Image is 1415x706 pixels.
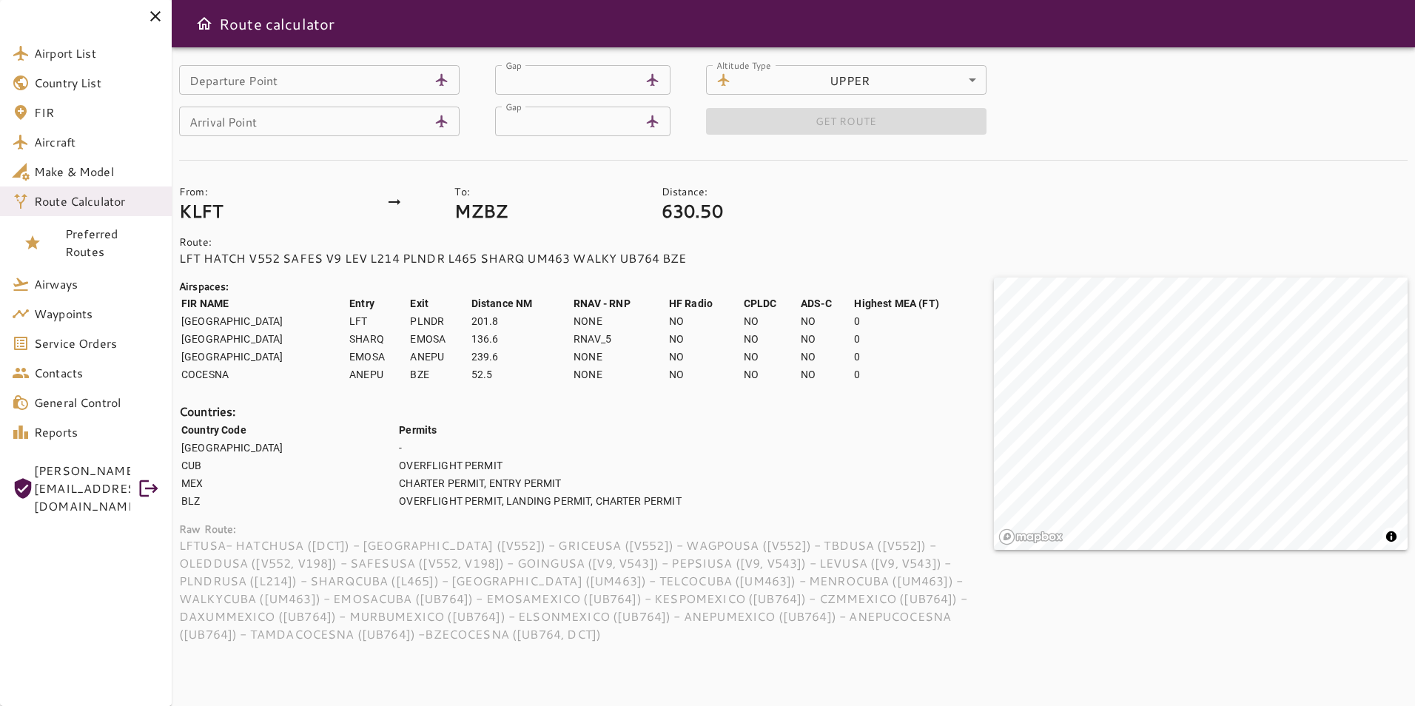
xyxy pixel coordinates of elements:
td: 0 [853,313,992,329]
div: UPPER [737,65,987,95]
td: NO [668,331,742,347]
td: NO [743,366,799,383]
td: ANEPU [409,349,468,365]
span: Country List [34,74,160,92]
label: Gap [505,58,522,71]
td: [GEOGRAPHIC_DATA] [181,440,397,456]
td: 0 [853,331,992,347]
strong: 630.50 [662,198,723,223]
canvas: Map [994,278,1408,550]
td: 52.5 [471,366,572,383]
td: ANEPU [349,366,408,383]
span: [PERSON_NAME][EMAIL_ADDRESS][DOMAIN_NAME] [34,462,130,515]
td: 0 [853,349,992,365]
td: OVERFLIGHT PERMIT [398,457,992,474]
td: 0 [853,366,992,383]
td: CHARTER PERMIT, ENTRY PERMIT [398,475,992,491]
th: Highest MEA (FT) [853,295,992,312]
th: Exit [409,295,468,312]
h6: Route calculator [219,12,335,36]
th: HF Radio [668,295,742,312]
td: NONE [573,313,667,329]
td: CUB [181,457,397,474]
button: Open drawer [189,9,219,38]
th: RNAV - RNP [573,295,667,312]
span: Route Calculator [34,192,160,210]
td: EMOSA [349,349,408,365]
td: NONE [573,366,667,383]
strong: Airspaces: [179,279,229,294]
th: ADS-C [800,295,853,312]
td: NO [800,349,853,365]
td: NO [743,349,799,365]
label: Altitude Type [716,58,771,71]
p: Route: [179,235,994,249]
strong: MZBZ [454,198,508,223]
td: SHARQ [349,331,408,347]
button: Toggle attribution [1382,528,1400,545]
td: MEX [181,475,397,491]
span: Aircraft [34,133,160,151]
td: NO [800,313,853,329]
strong: KLFT [179,198,223,223]
th: Permits [398,422,992,438]
td: NO [800,331,853,347]
label: Gap [505,100,522,112]
td: [GEOGRAPHIC_DATA] [181,331,347,347]
span: Airways [34,275,160,293]
p: From: [179,184,374,199]
span: Contacts [34,364,160,382]
a: Mapbox logo [998,528,1063,545]
td: RNAV_5 [573,331,667,347]
td: NO [668,313,742,329]
td: [GEOGRAPHIC_DATA] [181,313,347,329]
td: EMOSA [409,331,468,347]
strong: Raw Route: [179,522,237,537]
th: Entry [349,295,408,312]
td: OVERFLIGHT PERMIT, LANDING PERMIT, CHARTER PERMIT [398,493,992,509]
td: NO [668,366,742,383]
th: Distance NM [471,295,572,312]
td: PLNDR [409,313,468,329]
span: FIR [34,104,160,121]
td: COCESNA [181,366,347,383]
span: Reports [34,423,160,441]
td: NO [668,349,742,365]
td: NO [800,366,853,383]
th: FIR NAME [181,295,347,312]
p: LFT HATCH V552 SAFES V9 LEV L214 PLNDR L465 SHARQ UM463 WALKY UB764 BZE [179,249,994,267]
td: NO [743,331,799,347]
td: NO [743,313,799,329]
td: BLZ [181,493,397,509]
td: 201.8 [471,313,572,329]
td: 136.6 [471,331,572,347]
td: NONE [573,349,667,365]
th: Country Code [181,422,397,438]
span: Preferred Routes [65,225,160,260]
th: CPLDC [743,295,799,312]
td: BZE [409,366,468,383]
td: 239.6 [471,349,572,365]
p: To: [454,184,649,199]
p: LFTUSA- HATCHUSA ([DCT]) - [GEOGRAPHIC_DATA] ([V552]) - GRICEUSA ([V552]) - WAGPOUSA ([V552]) - T... [179,537,994,643]
td: - [398,440,992,456]
span: General Control [34,394,160,411]
span: Waypoints [34,305,160,323]
p: Distance: [662,184,925,199]
strong: Countries: [179,403,236,420]
span: Service Orders [34,334,160,352]
span: Airport List [34,44,160,62]
td: [GEOGRAPHIC_DATA] [181,349,347,365]
td: LFT [349,313,408,329]
span: Make & Model [34,163,160,181]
